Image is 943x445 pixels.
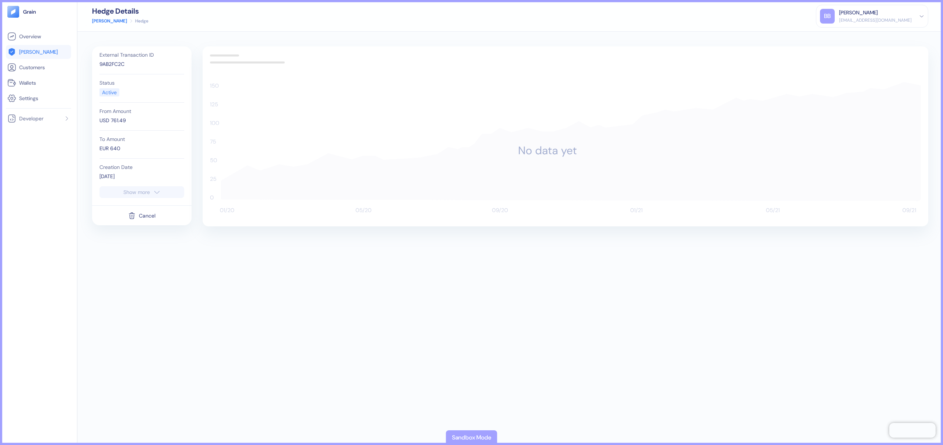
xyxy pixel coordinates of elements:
[128,209,155,223] button: Cancel
[839,17,912,24] div: [EMAIL_ADDRESS][DOMAIN_NAME]
[99,186,184,198] button: Show more
[99,60,184,68] div: 9AB2FC2C
[820,9,835,24] div: BB
[19,48,58,56] span: [PERSON_NAME]
[7,32,70,41] a: Overview
[19,95,38,102] span: Settings
[99,52,184,57] div: External Transaction ID
[7,6,19,18] img: logo-tablet-V2.svg
[99,109,184,114] div: From Amount
[19,64,45,71] span: Customers
[92,18,127,24] a: [PERSON_NAME]
[7,78,70,87] a: Wallets
[23,9,36,14] img: logo
[99,137,184,142] div: To Amount
[839,9,878,17] div: [PERSON_NAME]
[123,190,150,195] div: Show more
[102,89,117,96] div: Active
[19,79,36,86] span: Wallets
[7,63,70,72] a: Customers
[7,47,70,56] a: [PERSON_NAME]
[92,7,148,15] div: Hedge Details
[19,33,41,40] span: Overview
[19,115,43,122] span: Developer
[99,117,184,124] div: USD 761.49
[7,94,70,103] a: Settings
[99,173,184,180] div: [DATE]
[139,213,155,218] div: Cancel
[99,165,184,170] div: Creation Date
[889,423,936,438] iframe: Chatra live chat
[99,80,184,85] div: Status
[452,433,491,442] div: Sandbox Mode
[99,145,184,152] div: EUR 640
